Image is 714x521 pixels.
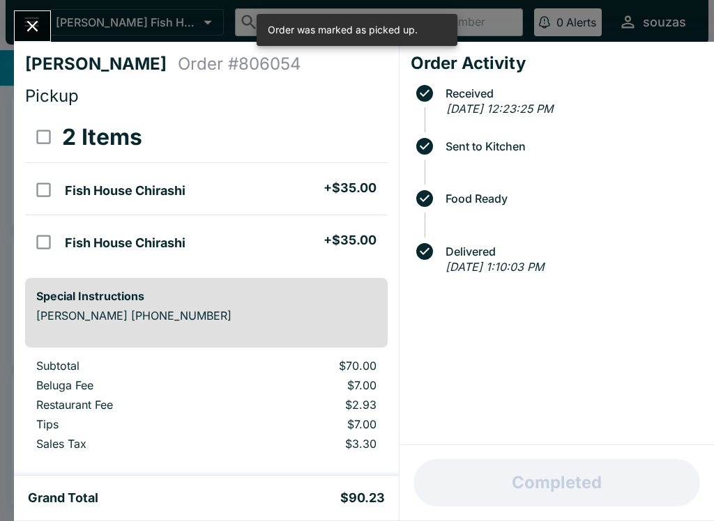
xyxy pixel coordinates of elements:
[439,140,703,153] span: Sent to Kitchen
[25,359,388,456] table: orders table
[36,378,218,392] p: Beluga Fee
[241,417,377,431] p: $7.00
[65,182,185,199] h5: Fish House Chirashi
[36,417,218,431] p: Tips
[36,289,377,303] h6: Special Instructions
[439,245,703,258] span: Delivered
[241,359,377,373] p: $70.00
[241,437,377,451] p: $3.30
[324,180,377,196] h5: + $35.00
[411,53,703,74] h4: Order Activity
[268,18,418,42] div: Order was marked as picked up.
[439,192,703,205] span: Food Ready
[36,437,218,451] p: Sales Tax
[324,232,377,249] h5: + $35.00
[65,235,185,251] h5: Fish House Chirashi
[25,86,79,106] span: Pickup
[241,378,377,392] p: $7.00
[241,398,377,412] p: $2.93
[178,54,301,75] h4: Order # 806054
[36,309,377,322] p: [PERSON_NAME] [PHONE_NUMBER]
[62,123,142,151] h3: 2 Items
[28,490,98,506] h5: Grand Total
[340,490,385,506] h5: $90.23
[25,54,178,75] h4: [PERSON_NAME]
[439,87,703,100] span: Received
[36,359,218,373] p: Subtotal
[15,11,50,41] button: Close
[446,260,544,274] em: [DATE] 1:10:03 PM
[36,398,218,412] p: Restaurant Fee
[25,112,388,267] table: orders table
[446,102,553,116] em: [DATE] 12:23:25 PM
